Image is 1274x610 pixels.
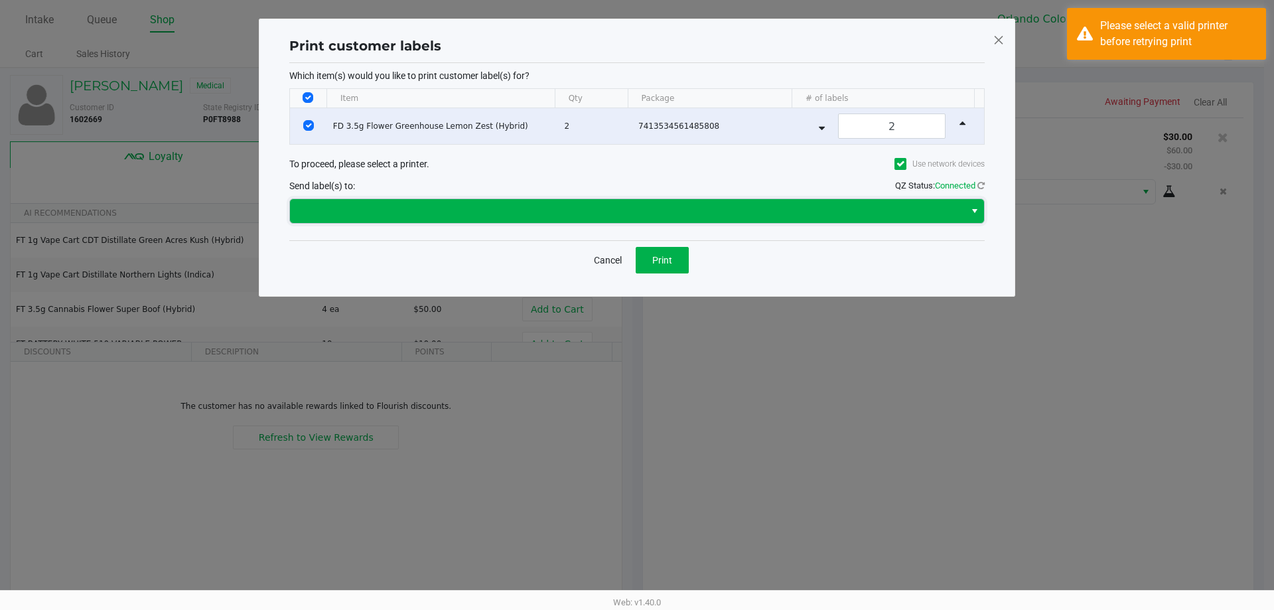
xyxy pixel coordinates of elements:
[652,255,672,266] span: Print
[792,89,974,108] th: # of labels
[1100,18,1256,50] div: Please select a valid printer before retrying print
[289,70,985,82] p: Which item(s) would you like to print customer label(s) for?
[585,247,630,273] button: Cancel
[632,108,799,144] td: 7413534561485808
[303,92,313,103] input: Select All Rows
[289,181,355,191] span: Send label(s) to:
[326,89,555,108] th: Item
[303,120,314,131] input: Select Row
[965,199,984,223] button: Select
[558,108,632,144] td: 2
[289,159,429,169] span: To proceed, please select a printer.
[613,597,661,607] span: Web: v1.40.0
[289,36,441,56] h1: Print customer labels
[636,247,689,273] button: Print
[935,181,975,191] span: Connected
[555,89,628,108] th: Qty
[895,181,985,191] span: QZ Status:
[327,108,559,144] td: FD 3.5g Flower Greenhouse Lemon Zest (Hybrid)
[290,89,984,144] div: Data table
[894,158,985,170] label: Use network devices
[628,89,792,108] th: Package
